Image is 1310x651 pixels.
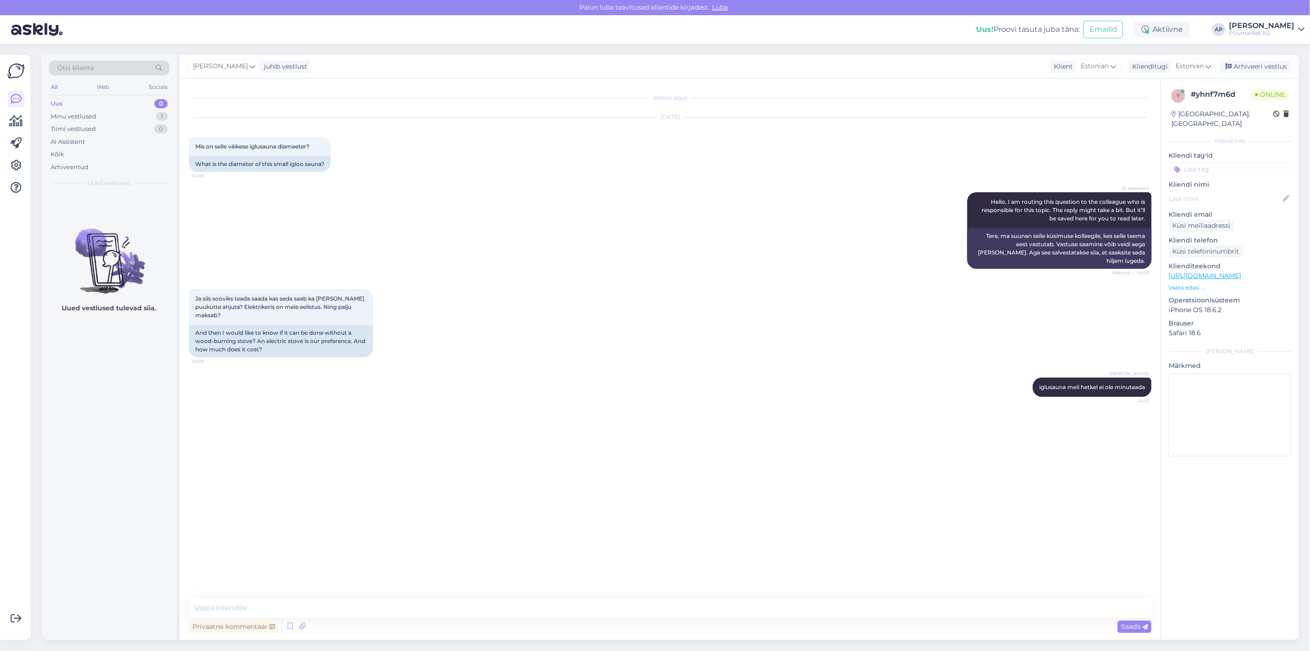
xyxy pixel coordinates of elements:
[1176,92,1180,99] span: y
[189,94,1152,102] div: Vestlus algas
[1212,23,1225,36] div: AP
[1169,162,1292,176] input: Lisa tag
[709,3,731,12] span: Luba
[1169,319,1292,328] p: Brauser
[1112,269,1149,276] span: Nähtud ✓ 14:08
[1229,30,1294,37] div: Puumarket AS
[1169,180,1292,189] p: Kliendi nimi
[1083,21,1123,38] button: Emailid
[976,25,994,34] b: Uus!
[41,212,177,295] img: No chats
[156,112,168,121] div: 1
[1229,22,1304,37] a: [PERSON_NAME]Puumarket AS
[49,81,59,93] div: All
[976,24,1080,35] div: Proovi tasuta juba täna:
[1169,347,1292,355] div: [PERSON_NAME]
[1169,361,1292,371] p: Märkmed
[1220,60,1291,73] div: Arhiveeri vestlus
[1169,236,1292,245] p: Kliendi telefon
[154,99,168,108] div: 0
[1169,210,1292,219] p: Kliendi email
[1039,384,1145,391] span: iglusauna meil hetkel ei ole minuteada
[1121,622,1148,631] span: Saada
[1169,261,1292,271] p: Klienditeekond
[1169,151,1292,160] p: Kliendi tag'id
[147,81,170,93] div: Socials
[193,61,248,71] span: [PERSON_NAME]
[1109,370,1149,377] span: [PERSON_NAME]
[95,81,111,93] div: Web
[192,358,226,365] span: 14:09
[189,621,279,633] div: Privaatne kommentaar
[51,112,96,121] div: Minu vestlused
[967,228,1152,269] div: Tere, ma suunan selle küsimuse kolleegile, kes selle teema eest vastutab. Vastuse saamine võib ve...
[1169,272,1241,280] a: [URL][DOMAIN_NAME]
[154,124,168,134] div: 0
[195,295,366,319] span: Ja siis sooviks teada saada kas seda saab ka [PERSON_NAME] puukütte ahjuta? Elektrikeris on meie ...
[1114,397,1149,404] span: 14:13
[1169,328,1292,338] p: Safari 18.6
[51,99,63,108] div: Uus
[7,62,25,80] img: Askly Logo
[1169,305,1292,315] p: iPhone OS 18.6.2
[1114,185,1149,192] span: AI Assistent
[1169,296,1292,305] p: Operatsioonisüsteem
[195,143,310,150] span: Mis on selle väikese iglusauna diameeter?
[260,62,307,71] div: juhib vestlust
[1191,89,1252,100] div: # yhnf7m6d
[1229,22,1294,30] div: [PERSON_NAME]
[1169,219,1234,232] div: Küsi meiliaadressi
[51,150,64,159] div: Kõik
[189,113,1152,121] div: [DATE]
[1081,61,1109,71] span: Estonian
[51,124,96,134] div: Tiimi vestlused
[1171,109,1273,129] div: [GEOGRAPHIC_DATA], [GEOGRAPHIC_DATA]
[1169,194,1281,204] input: Lisa nimi
[189,156,331,172] div: What is the diameter of this small igloo sauna?
[1169,137,1292,145] div: Kliendi info
[51,163,88,172] div: Arhiveeritud
[1134,21,1190,38] div: Aktiivne
[189,325,373,357] div: And then I would like to know if it can be done without a wood-burning stove? An electric stove i...
[88,179,131,187] span: Uued vestlused
[192,172,226,179] span: 14:08
[57,63,94,73] span: Otsi kliente
[62,303,157,313] p: Uued vestlused tulevad siia.
[982,198,1146,222] span: Hello, I am routing this question to the colleague who is responsible for this topic. The reply m...
[1169,284,1292,292] p: Vaata edasi ...
[1175,61,1204,71] span: Estonian
[51,137,85,147] div: AI Assistent
[1050,62,1073,71] div: Klient
[1252,89,1289,100] span: Online
[1169,245,1243,258] div: Küsi telefoninumbrit
[1129,62,1168,71] div: Klienditugi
